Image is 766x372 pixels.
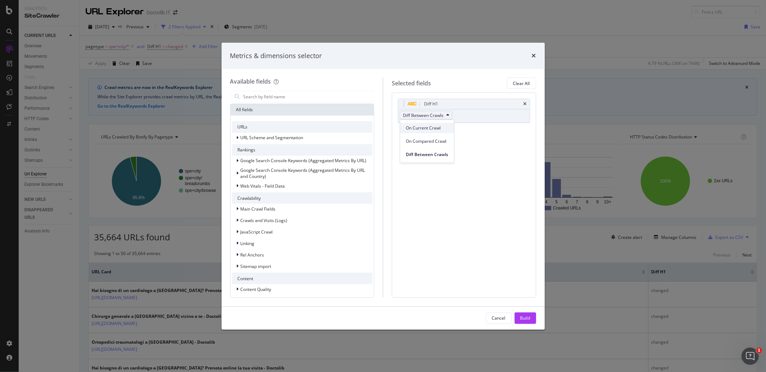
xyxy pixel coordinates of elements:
div: Cancel [492,315,506,321]
span: Web Vitals - Field Data [241,183,285,189]
iframe: Intercom live chat [742,348,759,365]
div: Diff H1 [424,100,438,108]
span: Google Search Console Keywords (Aggregated Metrics By URL) [241,157,367,164]
span: Linking [241,240,255,246]
span: 1 [756,348,762,353]
div: modal [222,43,545,330]
div: Metrics & dimensions selector [230,51,322,61]
div: URLs [232,121,373,133]
button: Diff Between Crawls [400,111,452,119]
div: times [532,51,536,61]
div: Build [520,315,530,321]
div: Crawlability [232,192,373,204]
span: Crawls and Visits (Logs) [241,217,288,223]
span: Google Search Console Keywords (Aggregated Metrics By URL and Country) [241,167,365,179]
div: Content [232,273,373,284]
button: Cancel [486,312,512,324]
span: JavaScript Crawl [241,229,273,235]
div: Available fields [230,77,271,85]
span: Main Crawl Fields [241,206,276,212]
span: Sitemap import [241,263,271,269]
input: Search by field name [243,91,373,102]
div: Rankings [232,144,373,156]
div: Clear All [513,80,530,86]
span: URL Scheme and Segmentation [241,135,303,141]
button: Build [515,312,536,324]
div: All fields [231,104,374,116]
div: times [524,102,527,106]
span: On Current Crawl [406,125,448,131]
span: Diff Between Crawls [406,151,448,158]
span: Rel Anchors [241,252,264,258]
span: On Compared Crawl [406,138,448,145]
button: Clear All [507,77,536,89]
span: Diff Between Crawls [403,112,444,118]
div: Selected fields [392,79,431,88]
div: Diff H1timesDiff Between Crawls [398,99,530,123]
span: Content Quality [241,286,271,292]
